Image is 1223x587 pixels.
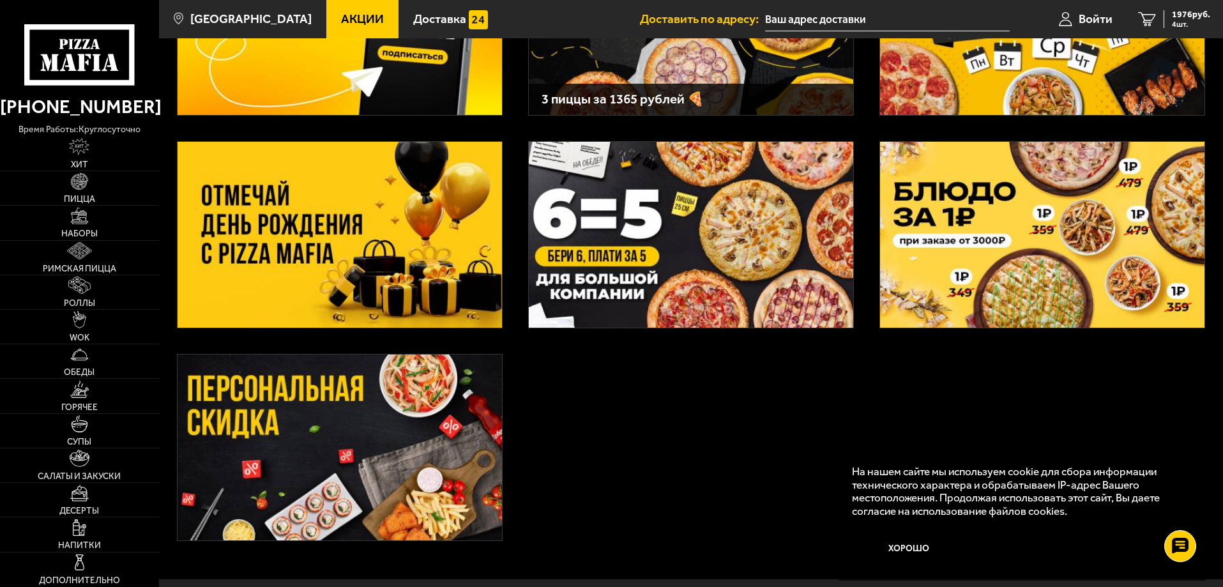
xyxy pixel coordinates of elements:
[58,541,101,550] span: Напитки
[38,472,121,481] span: Салаты и закуски
[765,8,1010,31] input: Ваш адрес доставки
[1079,13,1113,25] span: Войти
[71,160,88,169] span: Хит
[70,333,89,342] span: WOK
[67,438,91,446] span: Супы
[39,576,120,585] span: Дополнительно
[341,13,384,25] span: Акции
[1172,20,1210,28] span: 4 шт.
[1172,10,1210,19] span: 1976 руб.
[61,229,98,238] span: Наборы
[64,299,95,308] span: Роллы
[64,195,95,204] span: Пицца
[413,13,466,25] span: Доставка
[640,13,765,25] span: Доставить по адресу:
[190,13,312,25] span: [GEOGRAPHIC_DATA]
[852,465,1186,518] p: На нашем сайте мы используем cookie для сбора информации технического характера и обрабатываем IP...
[542,93,840,106] h3: 3 пиццы за 1365 рублей 🍕
[852,530,967,568] button: Хорошо
[469,10,488,29] img: 15daf4d41897b9f0e9f617042186c801.svg
[43,264,116,273] span: Римская пицца
[64,368,95,377] span: Обеды
[59,507,99,515] span: Десерты
[61,403,98,412] span: Горячее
